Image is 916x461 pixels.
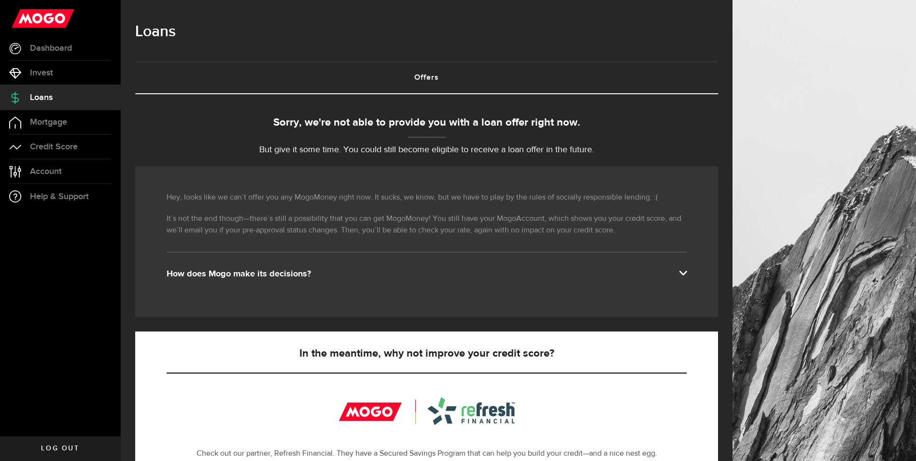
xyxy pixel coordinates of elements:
[41,445,79,452] span: Log out
[30,167,62,176] span: Account
[135,144,718,157] p: But give it some time. You could still become eligible to receive a loan offer in the future.
[167,192,687,203] p: Hey, looks like we can’t offer you any MogoMoney right now. It sucks, we know, but we have to pla...
[167,213,687,236] p: It’s not the end though—there’s still a possibility that you can get MogoMoney! You still have yo...
[30,118,67,127] span: Mortgage
[167,448,687,460] p: Check out our partner, Refresh Financial. They have a Secured Savings Program that can help you b...
[30,69,53,77] span: Invest
[167,268,687,280] div: How does Mogo make its decisions?
[30,143,78,151] span: Credit Score
[30,93,53,102] span: Loans
[30,192,89,201] span: Help & Support
[30,44,72,53] span: Dashboard
[167,348,687,360] h5: In the meantime, why not improve your credit score?
[135,19,718,44] h1: Loans
[875,420,916,461] iframe: LiveChat chat widget
[135,61,718,94] ul: Tabs Navigation
[135,62,718,93] a: Offers
[135,115,718,131] div: Sorry, we're not able to provide you with a loan offer right now.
